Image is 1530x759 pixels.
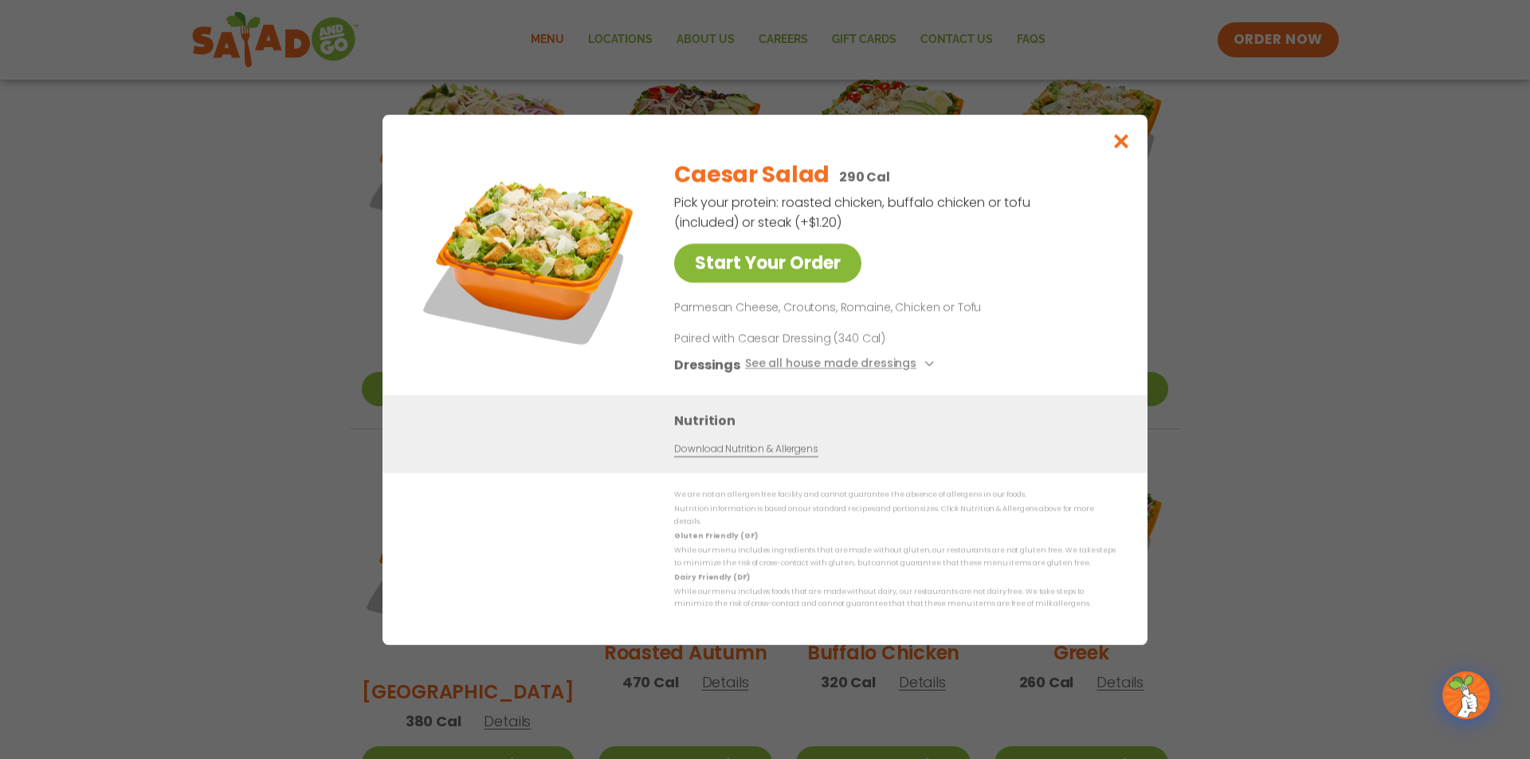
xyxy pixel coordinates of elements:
strong: Gluten Friendly (GF) [674,531,757,541]
p: Nutrition information is based on our standard recipes and portion sizes. Click Nutrition & Aller... [674,503,1116,528]
p: Pick your protein: roasted chicken, buffalo chicken or tofu (included) or steak (+$1.20) [674,193,1033,233]
a: Start Your Order [674,244,861,283]
a: Download Nutrition & Allergens [674,441,818,456]
button: See all house made dressings [745,354,939,374]
h3: Dressings [674,354,740,374]
p: 290 Cal [839,167,890,187]
p: Parmesan Cheese, Croutons, Romaine, Chicken or Tofu [674,299,1109,318]
p: Paired with Caesar Dressing (340 Cal) [674,330,969,346]
img: wpChatIcon [1444,673,1489,718]
p: We are not an allergen free facility and cannot guarantee the absence of allergens in our foods. [674,489,1116,501]
p: While our menu includes ingredients that are made without gluten, our restaurants are not gluten ... [674,545,1116,569]
img: Featured product photo for Caesar Salad [418,147,641,370]
h3: Nutrition [674,410,1124,430]
button: Close modal [1096,115,1147,168]
p: While our menu includes foods that are made without dairy, our restaurants are not dairy free. We... [674,586,1116,611]
strong: Dairy Friendly (DF) [674,572,749,581]
h2: Caesar Salad [674,158,830,192]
